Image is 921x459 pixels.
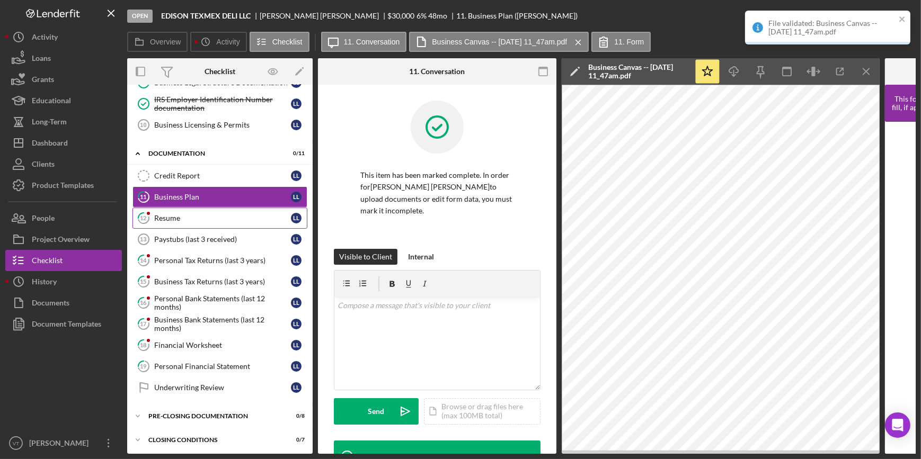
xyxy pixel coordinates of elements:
div: 11. Business Plan ([PERSON_NAME]) [456,12,578,20]
div: Paystubs (last 3 received) [154,235,291,244]
div: Documentation [148,150,278,157]
div: Open [127,10,153,23]
div: Send [368,398,385,425]
button: Checklist [250,32,309,52]
div: History [32,271,57,295]
label: Business Canvas -- [DATE] 11_47am.pdf [432,38,567,46]
button: Checklist [5,250,122,271]
tspan: 15 [140,278,147,285]
div: 11. Conversation [410,67,465,76]
button: Product Templates [5,175,122,196]
div: Personal Financial Statement [154,362,291,371]
div: L L [291,298,302,308]
a: 10Business Licensing & PermitsLL [132,114,307,136]
tspan: 14 [140,257,147,264]
div: Resume [154,214,291,222]
button: Activity [5,26,122,48]
button: Business Canvas -- [DATE] 11_47am.pdf [409,32,589,52]
button: Project Overview [5,229,122,250]
div: Documents [32,292,69,316]
div: 0 / 11 [286,150,305,157]
div: L L [291,340,302,350]
div: Business Licensing & Permits [154,121,291,129]
label: Checklist [272,38,303,46]
a: IRS Employer Identification Number documentationLL [132,93,307,114]
button: Dashboard [5,132,122,154]
div: Visible to Client [339,249,392,265]
div: Checklist [32,250,63,274]
a: 16Personal Bank Statements (last 12 months)LL [132,292,307,313]
div: L L [291,213,302,223]
div: Credit Report [154,172,291,180]
div: Document Templates [32,313,101,337]
div: L L [291,98,302,109]
div: L L [291,255,302,266]
div: Underwriting Review [154,383,291,392]
label: 11. Form [614,38,644,46]
button: History [5,271,122,292]
button: Internal [403,249,439,265]
div: Grants [32,69,54,93]
div: Business Bank Statements (last 12 months) [154,316,291,332]
tspan: 16 [140,299,147,306]
div: L L [291,120,302,130]
tspan: 19 [140,363,147,370]
tspan: 10 [140,122,146,128]
div: L L [291,382,302,393]
a: 11Business PlanLL [132,186,307,208]
button: Loans [5,48,122,69]
button: 11. Form [591,32,651,52]
button: VT[PERSON_NAME] [5,433,122,454]
div: Internal [408,249,434,265]
tspan: 13 [140,236,146,242]
div: Closing Conditions [148,437,278,443]
div: Checklist [205,67,235,76]
button: 11. Conversation [321,32,407,52]
div: Educational [32,90,71,114]
tspan: 12 [140,214,147,221]
span: $30,000 [388,11,415,20]
div: L L [291,234,302,245]
div: L L [291,170,302,181]
button: Document Templates [5,313,122,335]
button: Grants [5,69,122,90]
div: Long-Term [32,111,67,135]
a: Credit ReportLL [132,165,307,186]
button: People [5,208,122,229]
div: IRS Employer Identification Number documentation [154,95,291,112]
a: 19Personal Financial StatementLL [132,356,307,377]
button: Send [334,398,419,425]
div: Business Plan [154,193,291,201]
text: VT [13,440,19,446]
div: L L [291,192,302,202]
a: 18Financial WorksheetLL [132,335,307,356]
button: Documents [5,292,122,313]
button: close [899,15,906,25]
button: Long-Term [5,111,122,132]
button: Educational [5,90,122,111]
p: This item has been marked complete. In order for [PERSON_NAME] [PERSON_NAME] to upload documents ... [360,169,514,217]
label: 11. Conversation [344,38,400,46]
button: Activity [190,32,246,52]
a: 14Personal Tax Returns (last 3 years)LL [132,250,307,271]
div: Personal Bank Statements (last 12 months) [154,294,291,311]
div: 48 mo [428,12,447,20]
div: 0 / 8 [286,413,305,419]
div: Financial Worksheet [154,341,291,349]
div: 6 % [417,12,427,20]
div: Business Canvas -- [DATE] 11_47am.pdf [588,63,689,80]
label: Activity [216,38,240,46]
div: File validated: Business Canvas -- [DATE] 11_47am.pdf [768,19,896,36]
div: Business Tax Returns (last 3 years) [154,277,291,286]
a: 17Business Bank Statements (last 12 months)LL [132,313,307,335]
